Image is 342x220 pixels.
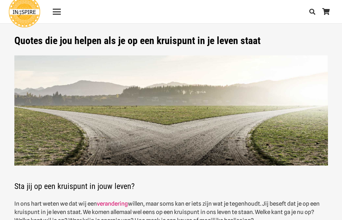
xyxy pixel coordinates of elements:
a: Menu [48,8,65,16]
a: Zoeken [306,3,319,20]
a: verandering [97,200,128,207]
h1: Quotes die jou helpen als je op een kruispunt in je leven staat [14,35,328,47]
img: inzichten van ingspire.nl die jou helpen als je op een kruispunt in je leven staat [14,55,328,166]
